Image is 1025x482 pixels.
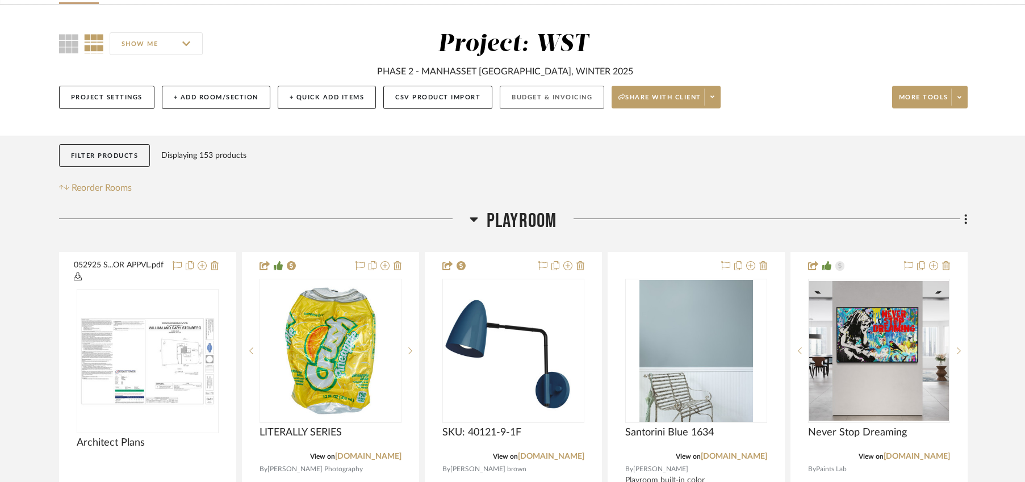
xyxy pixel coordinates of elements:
[676,453,701,460] span: View on
[59,181,132,195] button: Reorder Rooms
[639,280,753,422] img: Santorini Blue 1634
[162,86,270,109] button: + Add Room/Section
[518,452,584,460] a: [DOMAIN_NAME]
[892,86,968,108] button: More tools
[701,452,767,460] a: [DOMAIN_NAME]
[78,315,217,408] img: Architect Plans
[77,437,145,449] span: Architect Plans
[625,464,633,475] span: By
[377,65,633,78] div: PHASE 2 - MANHASSET [GEOGRAPHIC_DATA], WINTER 2025
[443,279,584,422] div: 0
[438,32,588,56] div: Project: WST
[383,86,492,109] button: CSV Product Import
[444,283,583,418] img: SKU: 40121-9-1F
[487,209,557,233] span: Playroom
[633,464,688,475] span: [PERSON_NAME]
[59,144,150,167] button: Filter Products
[72,181,132,195] span: Reorder Rooms
[260,426,342,439] span: LITERALLY SERIES
[493,453,518,460] span: View on
[442,464,450,475] span: By
[884,452,950,460] a: [DOMAIN_NAME]
[625,426,714,439] span: Santorini Blue 1634
[618,93,701,110] span: Share with client
[500,86,604,109] button: Budget & Invoicing
[59,86,154,109] button: Project Settings
[74,259,166,283] button: 052925 S...OR APPVL.pdf
[612,86,721,108] button: Share with client
[808,464,816,475] span: By
[442,426,521,439] span: SKU: 40121-9-1F
[267,464,363,475] span: [PERSON_NAME] Photography
[161,144,246,167] div: Displaying 153 products
[450,464,526,475] span: [PERSON_NAME] brown
[278,86,376,109] button: + Quick Add Items
[310,453,335,460] span: View on
[260,464,267,475] span: By
[626,279,767,422] div: 0
[809,281,949,421] img: Never Stop Dreaming
[859,453,884,460] span: View on
[808,426,907,439] span: Never Stop Dreaming
[816,464,847,475] span: Paints Lab
[899,93,948,110] span: More tools
[283,280,377,422] img: LITERALLY SERIES
[335,452,401,460] a: [DOMAIN_NAME]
